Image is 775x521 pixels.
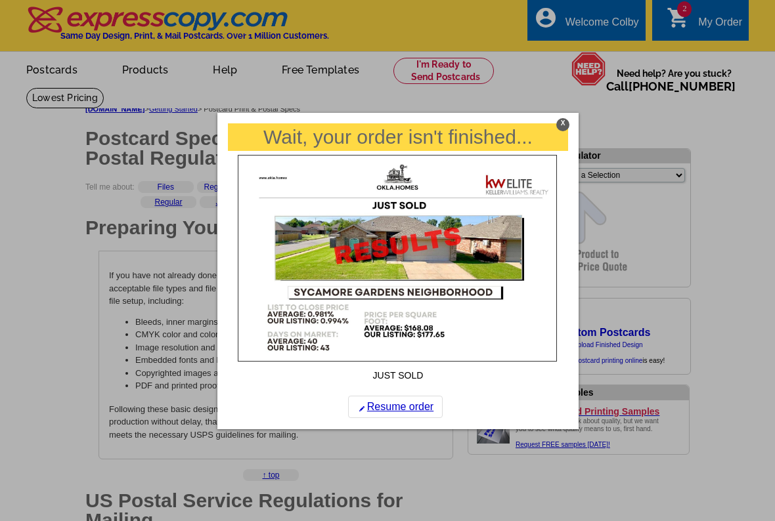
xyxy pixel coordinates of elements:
[512,216,775,521] iframe: LiveChat chat widget
[348,396,443,418] a: Resume order
[373,369,424,383] span: JUST SOLD
[238,155,557,362] img: large-thumb.jpg
[228,123,568,151] h1: Wait, your order isn't finished...
[556,118,569,131] div: X
[359,406,367,411] img: pencil-icon.gif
